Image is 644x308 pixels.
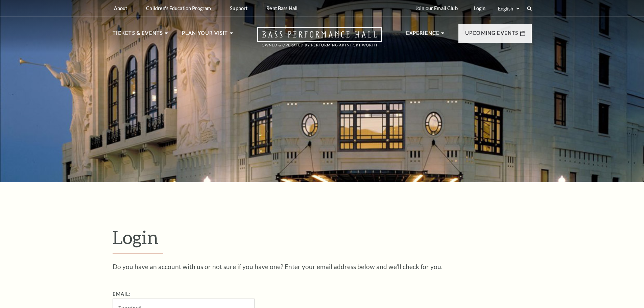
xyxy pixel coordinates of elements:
[497,5,521,12] select: Select:
[114,5,127,11] p: About
[113,291,131,297] label: Email:
[182,29,228,41] p: Plan Your Visit
[113,29,163,41] p: Tickets & Events
[146,5,211,11] p: Children's Education Program
[406,29,440,41] p: Experience
[113,263,532,270] p: Do you have an account with us or not sure if you have one? Enter your email address below and we...
[266,5,297,11] p: Rent Bass Hall
[113,226,159,248] span: Login
[230,5,247,11] p: Support
[465,29,519,41] p: Upcoming Events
